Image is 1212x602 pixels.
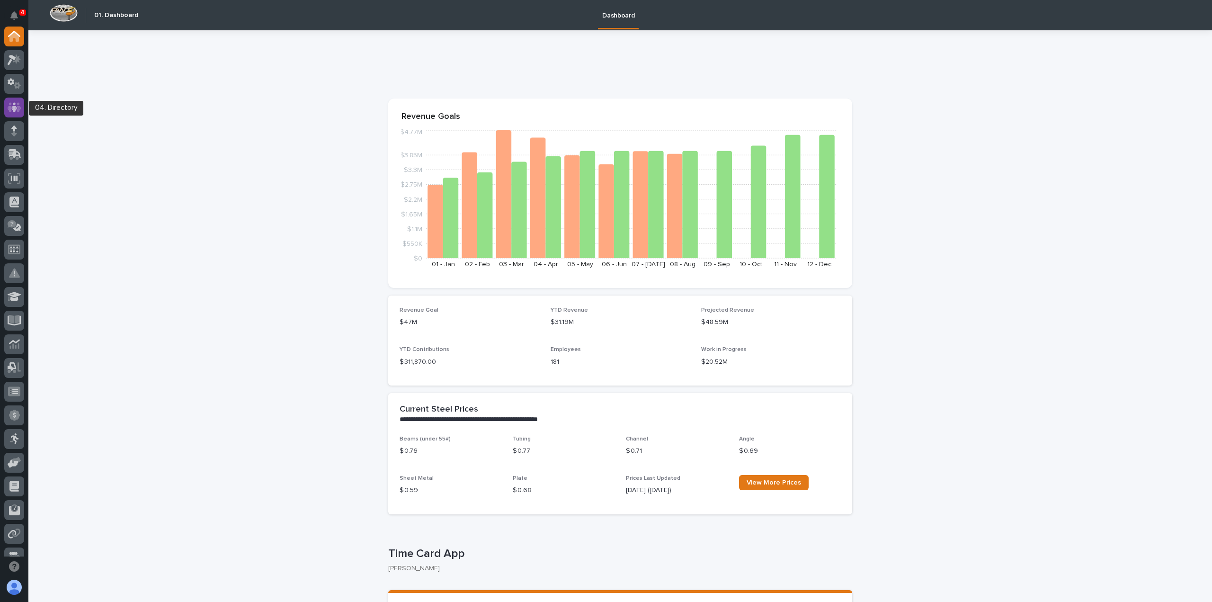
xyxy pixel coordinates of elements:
p: [DATE] ([DATE]) [626,485,728,495]
span: Sheet Metal [400,476,434,481]
p: 181 [551,357,690,367]
p: 4 [21,9,24,16]
img: 1736555164131-43832dd5-751b-4058-ba23-39d91318e5a0 [9,105,27,122]
div: We're available if you need us! [32,115,120,122]
tspan: $2.2M [404,196,422,203]
p: $ 0.69 [739,446,841,456]
div: Start new chat [32,105,155,115]
img: Stacker [9,9,28,28]
p: $ 0.59 [400,485,501,495]
text: 08 - Aug [670,261,695,268]
span: Help Docs [19,152,52,162]
button: Start new chat [161,108,172,119]
text: 10 - Oct [740,261,762,268]
p: $ 0.71 [626,446,728,456]
text: 05 - May [567,261,593,268]
div: 📖 [9,153,17,161]
tspan: $1.65M [401,211,422,217]
span: Revenue Goal [400,307,438,313]
tspan: $3.85M [400,152,422,159]
tspan: $4.77M [400,129,422,135]
span: YTD Revenue [551,307,588,313]
p: $ 311,870.00 [400,357,539,367]
a: 🔗Onboarding Call [55,148,125,165]
p: Time Card App [388,547,848,561]
p: How can we help? [9,53,172,68]
p: $47M [400,317,539,327]
span: Plate [513,476,527,481]
div: Notifications4 [12,11,24,27]
span: View More Prices [747,479,801,486]
text: 01 - Jan [432,261,455,268]
p: $ 0.68 [513,485,615,495]
p: $48.59M [701,317,841,327]
p: [PERSON_NAME] [388,565,845,573]
text: 06 - Jun [602,261,627,268]
text: 11 - Nov [774,261,797,268]
span: Angle [739,436,755,442]
text: 09 - Sep [704,261,730,268]
span: Beams (under 55#) [400,436,451,442]
text: 12 - Dec [807,261,831,268]
a: View More Prices [739,475,809,490]
h2: Current Steel Prices [400,404,478,415]
tspan: $0 [414,255,422,262]
a: 📖Help Docs [6,148,55,165]
p: $ 0.76 [400,446,501,456]
tspan: $3.3M [404,167,422,173]
p: Welcome 👋 [9,37,172,53]
span: Channel [626,436,648,442]
img: Workspace Logo [50,4,78,22]
p: Revenue Goals [401,112,839,122]
span: Prices Last Updated [626,476,680,481]
text: 03 - Mar [499,261,524,268]
tspan: $550K [402,240,422,247]
p: $31.19M [551,317,690,327]
span: Employees [551,347,581,352]
h2: 01. Dashboard [94,11,138,19]
button: Open support chat [4,557,24,576]
button: users-avatar [4,577,24,597]
text: 07 - [DATE] [632,261,665,268]
span: Pylon [94,175,115,182]
span: Onboarding Call [69,152,121,162]
span: Tubing [513,436,531,442]
a: Powered byPylon [67,175,115,182]
span: YTD Contributions [400,347,449,352]
button: Notifications [4,6,24,26]
p: $ 0.77 [513,446,615,456]
tspan: $2.75M [401,181,422,188]
span: Projected Revenue [701,307,754,313]
p: $20.52M [701,357,841,367]
text: 04 - Apr [534,261,558,268]
text: 02 - Feb [465,261,490,268]
div: 🔗 [59,153,67,161]
span: Work in Progress [701,347,747,352]
tspan: $1.1M [407,225,422,232]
